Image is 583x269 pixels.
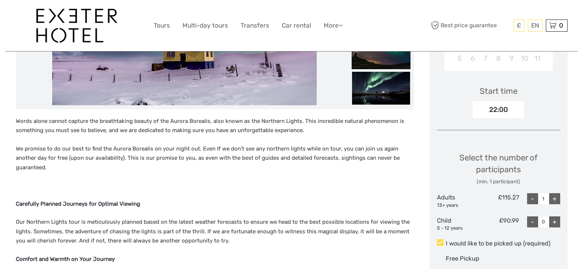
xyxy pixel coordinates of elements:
a: Tours [154,20,170,31]
div: EN [528,20,543,32]
p: We're away right now. Please check back later! [10,13,83,19]
div: Child [437,216,478,232]
button: Open LiveChat chat widget [85,11,93,20]
div: Choose Wednesday, October 8th, 2025 [492,52,505,64]
div: 22:00 [473,101,524,118]
label: I would like to be picked up (required) [437,239,560,248]
div: Start time [480,85,518,97]
div: Choose Tuesday, October 7th, 2025 [479,52,492,64]
span: £ [517,22,521,29]
img: 1336-96d47ae6-54fc-4907-bf00-0fbf285a6419_logo_big.jpg [36,9,117,43]
div: + [549,193,560,204]
div: Choose Thursday, October 9th, 2025 [505,52,518,64]
div: Choose Sunday, October 5th, 2025 [453,52,466,64]
p: Words alone cannot capture the breathtaking beauty of the Aurora Borealis, also known as the Nort... [16,117,414,135]
img: 620f1439602b4a4588db59d06174df7a_slider_thumbnail.jpg [352,36,410,69]
strong: Comfort and Warmth on Your Journey [16,256,115,262]
a: Transfers [241,20,269,31]
div: Choose Monday, October 6th, 2025 [466,52,479,64]
a: More [324,20,343,31]
div: + [549,216,560,227]
div: 5 - 12 years [437,225,478,232]
span: Free Pickup [446,255,479,262]
div: Adults [437,193,478,209]
div: - [527,193,538,204]
span: Best price guarantee [430,20,512,32]
div: £115.27 [478,193,519,209]
div: £90.99 [478,216,519,232]
span: 0 [558,22,564,29]
a: Multi-day tours [182,20,228,31]
a: Car rental [282,20,311,31]
img: e4424fe0495f47ce9cd929889794f304_slider_thumbnail.jpg [352,72,410,105]
div: Select the number of participants [437,152,560,185]
div: (min. 1 participant) [437,178,560,185]
div: Choose Saturday, October 11th, 2025 [531,52,544,64]
p: We promise to do our best to find the Aurora Borealis on your night out. Even If we don’t see any... [16,144,414,173]
div: - [527,216,538,227]
p: Our Northern Lights tour is meticulously planned based on the latest weather forecasts to ensure ... [16,217,414,246]
strong: Carefully Planned Journeys for Optimal Viewing [16,201,140,207]
div: Choose Friday, October 10th, 2025 [518,52,531,64]
div: 13+ years [437,202,478,209]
